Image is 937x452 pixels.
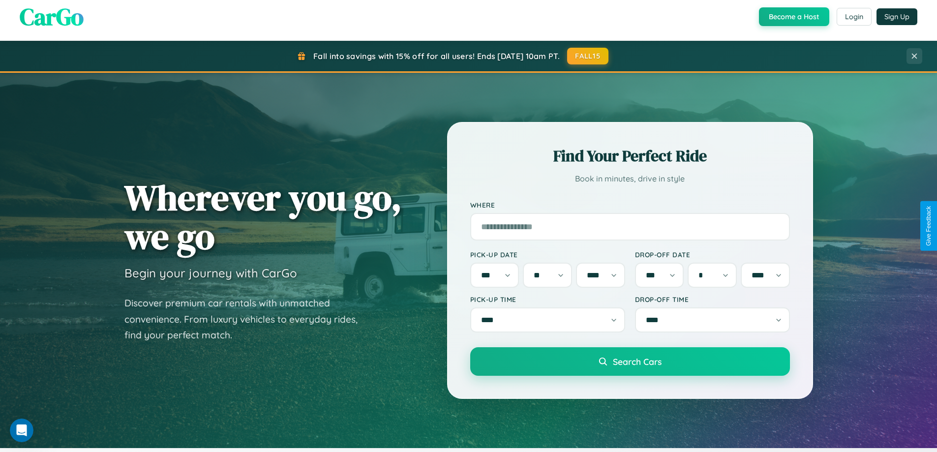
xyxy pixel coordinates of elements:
button: Login [837,8,872,26]
button: Sign Up [877,8,917,25]
label: Pick-up Date [470,250,625,259]
p: Book in minutes, drive in style [470,172,790,186]
label: Drop-off Time [635,295,790,303]
div: Give Feedback [925,206,932,246]
label: Drop-off Date [635,250,790,259]
iframe: Intercom live chat [10,419,33,442]
span: Search Cars [613,356,662,367]
button: FALL15 [567,48,608,64]
span: CarGo [20,0,84,33]
label: Where [470,201,790,209]
h1: Wherever you go, we go [124,178,402,256]
h3: Begin your journey with CarGo [124,266,297,280]
p: Discover premium car rentals with unmatched convenience. From luxury vehicles to everyday rides, ... [124,295,370,343]
label: Pick-up Time [470,295,625,303]
button: Become a Host [759,7,829,26]
button: Search Cars [470,347,790,376]
h2: Find Your Perfect Ride [470,145,790,167]
span: Fall into savings with 15% off for all users! Ends [DATE] 10am PT. [313,51,560,61]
